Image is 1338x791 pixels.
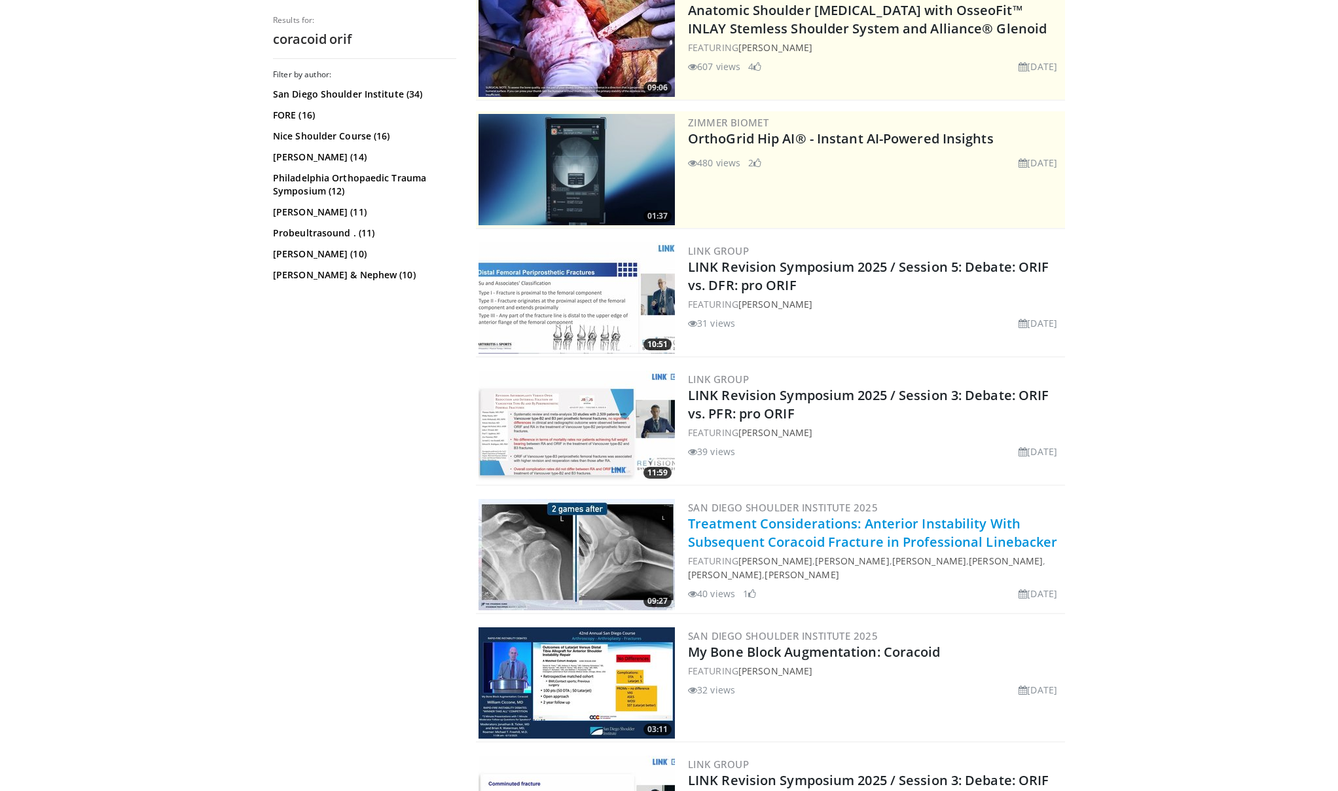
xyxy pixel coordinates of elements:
[815,555,889,567] a: [PERSON_NAME]
[688,258,1049,294] a: LINK Revision Symposium 2025 / Session 5: Debate: ORIF vs. DFR: pro ORIF
[479,371,675,482] img: b9288c66-1719-4b4d-a011-26ee5e03ef9b.300x170_q85_crop-smart_upscale.jpg
[273,268,453,282] a: [PERSON_NAME] & Nephew (10)
[688,445,735,458] li: 39 views
[643,724,672,735] span: 03:11
[688,373,749,386] a: LINK Group
[688,116,768,129] a: Zimmer Biomet
[688,244,749,257] a: LINK Group
[479,627,675,739] a: 03:11
[1019,683,1057,697] li: [DATE]
[479,242,675,354] a: 10:51
[738,426,812,439] a: [PERSON_NAME]
[479,499,675,610] img: 8a11db9f-db0b-4356-b842-28973d3f6510.300x170_q85_crop-smart_upscale.jpg
[273,227,453,240] a: Probeultrasound . (11)
[643,210,672,222] span: 01:37
[273,69,456,80] h3: Filter by author:
[738,555,812,567] a: [PERSON_NAME]
[1019,60,1057,73] li: [DATE]
[743,587,756,600] li: 1
[748,156,761,170] li: 2
[969,555,1043,567] a: [PERSON_NAME]
[643,82,672,94] span: 09:06
[688,554,1062,581] div: FEATURING , , , , ,
[688,316,735,330] li: 31 views
[273,172,453,198] a: Philadelphia Orthopaedic Trauma Symposium (12)
[273,248,453,261] a: [PERSON_NAME] (10)
[688,587,735,600] li: 40 views
[892,555,966,567] a: [PERSON_NAME]
[688,501,878,514] a: San Diego Shoulder Institute 2025
[273,88,453,101] a: San Diego Shoulder Institute (34)
[479,371,675,482] a: 11:59
[479,114,675,225] a: 01:37
[688,156,740,170] li: 480 views
[765,568,839,581] a: [PERSON_NAME]
[273,15,456,26] p: Results for:
[273,151,453,164] a: [PERSON_NAME] (14)
[688,41,1062,54] div: FEATURING
[688,426,1062,439] div: FEATURING
[479,242,675,354] img: 396c6a47-3b7d-4d3c-a899-9817386b0f12.300x170_q85_crop-smart_upscale.jpg
[1019,156,1057,170] li: [DATE]
[479,114,675,225] img: 51d03d7b-a4ba-45b7-9f92-2bfbd1feacc3.300x170_q85_crop-smart_upscale.jpg
[738,41,812,54] a: [PERSON_NAME]
[688,515,1058,551] a: Treatment Considerations: Anterior Instability With Subsequent Coracoid Fracture in Professional ...
[688,568,762,581] a: [PERSON_NAME]
[688,758,749,771] a: LINK Group
[688,629,878,642] a: San Diego Shoulder Institute 2025
[688,297,1062,311] div: FEATURING
[738,298,812,310] a: [PERSON_NAME]
[273,31,456,48] h2: coracoid orif
[1019,445,1057,458] li: [DATE]
[688,664,1062,678] div: FEATURING
[688,60,740,73] li: 607 views
[643,339,672,350] span: 10:51
[273,206,453,219] a: [PERSON_NAME] (11)
[1019,587,1057,600] li: [DATE]
[688,130,994,147] a: OrthoGrid Hip AI® - Instant AI-Powered Insights
[479,499,675,610] a: 09:27
[643,467,672,479] span: 11:59
[748,60,761,73] li: 4
[273,109,453,122] a: FORE (16)
[273,130,453,143] a: Nice Shoulder Course (16)
[688,683,735,697] li: 32 views
[688,386,1049,422] a: LINK Revision Symposium 2025 / Session 3: Debate: ORIF vs. PFR: pro ORIF
[738,665,812,677] a: [PERSON_NAME]
[479,627,675,739] img: b8b13040-45bd-4477-bd13-79b1ef6ed4d9.300x170_q85_crop-smart_upscale.jpg
[688,1,1047,37] a: Anatomic Shoulder [MEDICAL_DATA] with OsseoFit™ INLAY Stemless Shoulder System and Alliance® Glenoid
[688,643,941,661] a: My Bone Block Augmentation: Coracoid
[1019,316,1057,330] li: [DATE]
[643,595,672,607] span: 09:27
